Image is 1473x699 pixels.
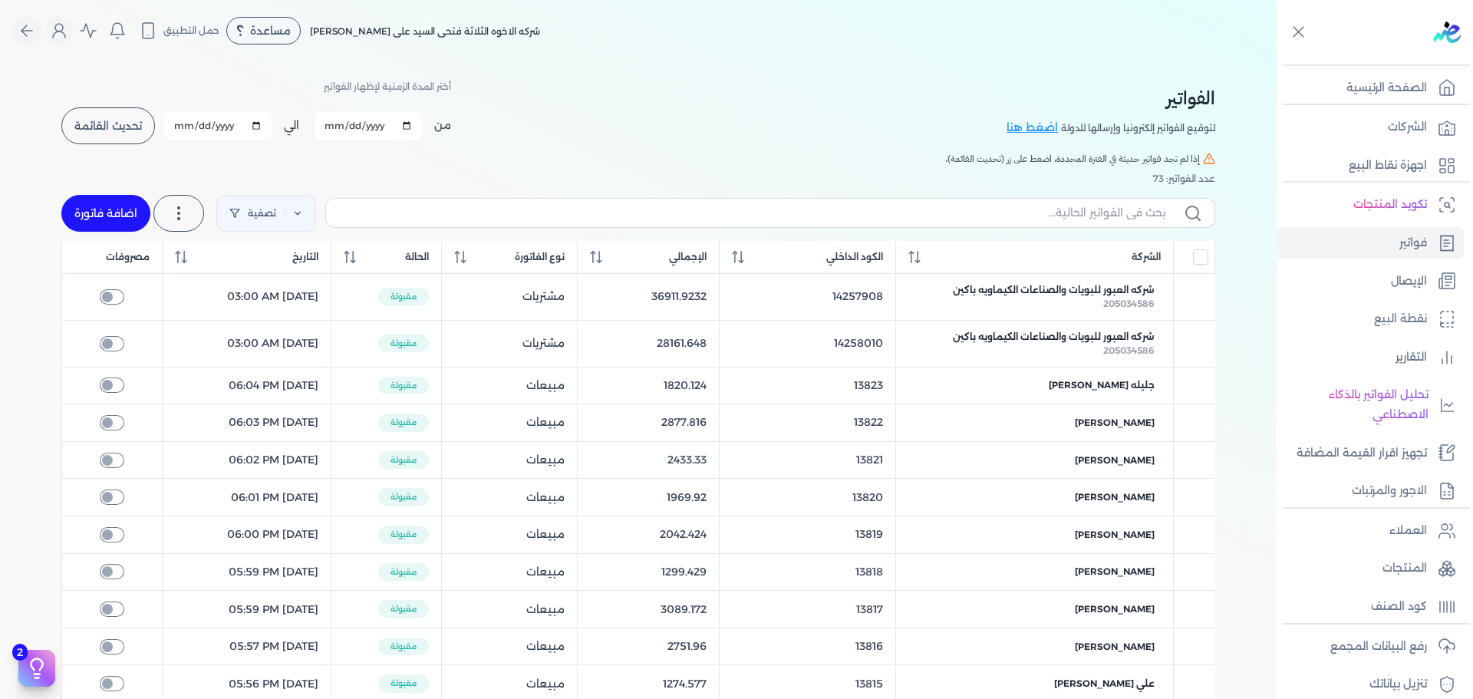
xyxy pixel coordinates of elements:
p: الإيصال [1391,272,1427,292]
p: الشركات [1388,117,1427,137]
a: تحليل الفواتير بالذكاء الاصطناعي [1277,379,1464,430]
a: تجهيز اقرار القيمة المضافة [1277,437,1464,470]
p: المنتجات [1382,559,1427,579]
p: العملاء [1389,521,1427,541]
p: تكويد المنتجات [1353,195,1427,215]
label: من [434,117,451,134]
span: الإجمالي [669,250,707,264]
div: عدد الفواتير: 73 [61,172,1215,186]
span: مساعدة [250,25,291,36]
button: تحديث القائمة [61,107,155,144]
a: الإيصال [1277,265,1464,298]
span: 205034586 [1103,298,1155,309]
a: التقارير [1277,341,1464,374]
span: [PERSON_NAME] [1075,490,1155,504]
a: تكويد المنتجات [1277,189,1464,221]
a: نقطة البيع [1277,303,1464,335]
span: شركه العبور للبويات والصناعات الكيماويه باكين [953,330,1155,344]
span: علي [PERSON_NAME] [1054,677,1155,691]
span: التاريخ [292,250,318,264]
p: التقارير [1396,348,1427,368]
span: الشركة [1132,250,1161,264]
span: 205034586 [1103,345,1155,356]
a: فواتير [1277,227,1464,259]
a: العملاء [1277,515,1464,547]
input: بحث في الفواتير الحالية... [338,205,1165,221]
span: [PERSON_NAME] [1075,602,1155,616]
label: الي [284,117,299,134]
a: اضغط هنا [1007,120,1061,137]
img: logo [1433,21,1461,43]
span: شركه العبور للبويات والصناعات الكيماويه باكين [953,283,1155,297]
p: أختر المدة الزمنية لإظهار الفواتير [324,77,451,97]
a: الصفحة الرئيسية [1277,72,1464,104]
a: رفع البيانات المجمع [1277,631,1464,663]
a: المنتجات [1277,552,1464,585]
p: كود الصنف [1371,597,1427,617]
span: الحالة [405,250,429,264]
p: اجهزة نقاط البيع [1349,156,1427,176]
span: [PERSON_NAME] [1075,416,1155,430]
p: الاجور والمرتبات [1352,481,1427,501]
span: شركه الاخوه الثلاثة فتحى السيد على [PERSON_NAME] [310,25,540,37]
button: 2 [18,650,55,687]
span: 2 [12,644,28,661]
p: تنزيل بياناتك [1369,674,1427,694]
a: الشركات [1277,111,1464,143]
span: الكود الداخلي [826,250,883,264]
p: تجهيز اقرار القيمة المضافة [1297,443,1427,463]
p: رفع البيانات المجمع [1330,637,1427,657]
a: اضافة فاتورة [61,195,150,232]
p: الصفحة الرئيسية [1346,78,1427,98]
a: تصفية [216,195,316,232]
span: نوع الفاتورة [515,250,565,264]
span: [PERSON_NAME] [1075,453,1155,467]
p: نقطة البيع [1374,309,1427,329]
span: تحديث القائمة [74,120,142,131]
span: [PERSON_NAME] [1075,640,1155,654]
span: [PERSON_NAME] [1075,528,1155,542]
a: اجهزة نقاط البيع [1277,150,1464,182]
span: [PERSON_NAME] [1075,565,1155,579]
p: فواتير [1399,233,1427,253]
span: جليله [PERSON_NAME] [1049,378,1155,392]
a: الاجور والمرتبات [1277,475,1464,507]
span: مصروفات [106,250,150,264]
span: حمل التطبيق [163,24,219,38]
a: كود الصنف [1277,591,1464,623]
div: مساعدة [226,17,301,45]
p: تحليل الفواتير بالذكاء الاصطناعي [1284,385,1429,424]
h2: الفواتير [1007,84,1215,112]
button: حمل التطبيق [135,18,223,44]
p: لتوقيع الفواتير إلكترونيا وإرسالها للدولة [1061,118,1215,138]
span: إذا لم تجد فواتير حديثة في الفترة المحددة، اضغط على زر (تحديث القائمة). [945,152,1200,166]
